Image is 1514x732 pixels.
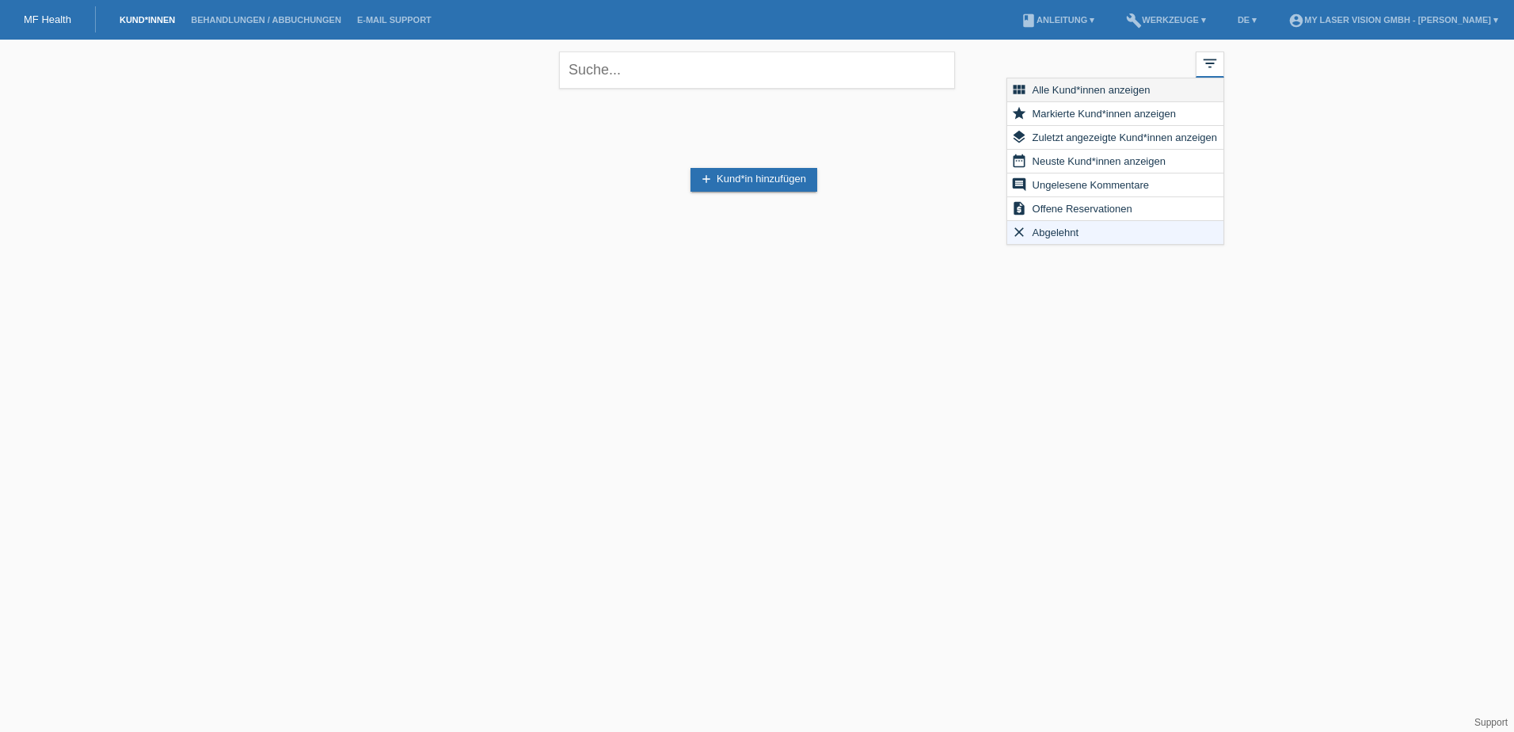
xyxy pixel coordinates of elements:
[183,15,349,25] a: Behandlungen / Abbuchungen
[690,168,817,192] a: addKund*in hinzufügen
[1280,15,1506,25] a: account_circleMy Laser Vision GmbH - [PERSON_NAME] ▾
[1011,82,1027,97] i: view_module
[24,13,71,25] a: MF Health
[112,15,183,25] a: Kund*innen
[1230,15,1265,25] a: DE ▾
[1030,80,1153,99] span: Alle Kund*innen anzeigen
[1201,55,1219,72] i: filter_list
[1126,13,1142,29] i: build
[1030,199,1135,218] span: Offene Reservationen
[559,51,955,89] input: Suche...
[700,173,713,185] i: add
[1013,15,1102,25] a: bookAnleitung ▾
[1011,129,1027,145] i: layers
[1030,104,1178,123] span: Markierte Kund*innen anzeigen
[349,15,439,25] a: E-Mail Support
[1021,13,1037,29] i: book
[1030,175,1151,194] span: Ungelesene Kommentare
[1011,177,1027,193] i: comment
[1030,128,1219,147] span: Zuletzt angezeigte Kund*innen anzeigen
[1030,151,1168,170] span: Neuste Kund*innen anzeigen
[1474,717,1508,728] a: Support
[1030,223,1082,242] span: Abgelehnt
[1011,105,1027,121] i: star
[1011,153,1027,169] i: date_range
[1288,13,1304,29] i: account_circle
[1011,224,1027,240] i: clear
[1118,15,1214,25] a: buildWerkzeuge ▾
[1011,200,1027,216] i: request_quote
